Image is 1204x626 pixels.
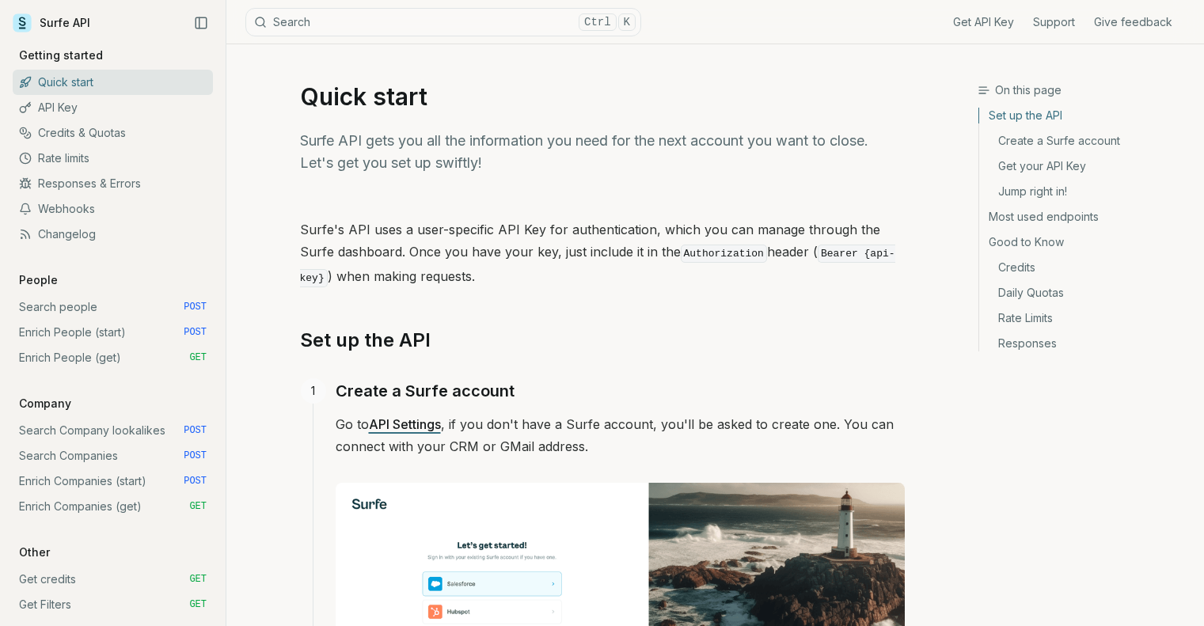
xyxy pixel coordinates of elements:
a: Rate Limits [979,305,1191,331]
p: Other [13,544,56,560]
span: GET [189,573,207,586]
kbd: K [618,13,636,31]
a: Webhooks [13,196,213,222]
button: Collapse Sidebar [189,11,213,35]
span: POST [184,301,207,313]
a: Enrich Companies (get) GET [13,494,213,519]
a: API Settings [369,416,441,432]
span: POST [184,326,207,339]
button: SearchCtrlK [245,8,641,36]
code: Authorization [681,245,767,263]
a: Jump right in! [979,179,1191,204]
a: Surfe API [13,11,90,35]
a: Search Companies POST [13,443,213,469]
a: Set up the API [979,108,1191,128]
a: Rate limits [13,146,213,171]
a: Responses & Errors [13,171,213,196]
kbd: Ctrl [579,13,617,31]
a: Credits [979,255,1191,280]
a: Daily Quotas [979,280,1191,305]
p: Surfe API gets you all the information you need for the next account you want to close. Let's get... [300,130,905,174]
a: Enrich Companies (start) POST [13,469,213,494]
span: GET [189,598,207,611]
a: Changelog [13,222,213,247]
a: Search people POST [13,294,213,320]
a: Set up the API [300,328,431,353]
span: POST [184,450,207,462]
a: Get Filters GET [13,592,213,617]
a: Get your API Key [979,154,1191,179]
a: API Key [13,95,213,120]
a: Create a Surfe account [336,378,515,404]
p: People [13,272,64,288]
a: Good to Know [979,230,1191,255]
p: Company [13,396,78,412]
a: Enrich People (get) GET [13,345,213,370]
a: Get credits GET [13,567,213,592]
a: Support [1033,14,1075,30]
a: Quick start [13,70,213,95]
p: Surfe's API uses a user-specific API Key for authentication, which you can manage through the Sur... [300,218,905,290]
span: POST [184,475,207,488]
a: Credits & Quotas [13,120,213,146]
p: Getting started [13,47,109,63]
a: Create a Surfe account [979,128,1191,154]
p: Go to , if you don't have a Surfe account, you'll be asked to create one. You can connect with yo... [336,413,905,457]
a: Enrich People (start) POST [13,320,213,345]
span: GET [189,351,207,364]
h1: Quick start [300,82,905,111]
h3: On this page [978,82,1191,98]
a: Most used endpoints [979,204,1191,230]
a: Responses [979,331,1191,351]
a: Get API Key [953,14,1014,30]
a: Give feedback [1094,14,1172,30]
span: POST [184,424,207,437]
span: GET [189,500,207,513]
a: Search Company lookalikes POST [13,418,213,443]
